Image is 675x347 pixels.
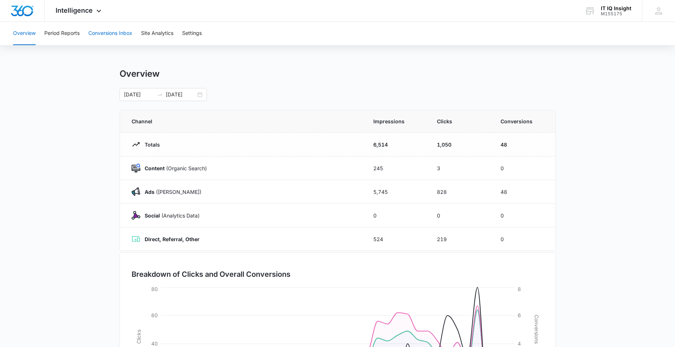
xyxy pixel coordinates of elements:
[518,340,521,347] tspan: 4
[492,156,555,180] td: 0
[492,133,555,156] td: 48
[120,68,160,79] h1: Overview
[56,7,93,14] span: Intelligence
[492,204,555,227] td: 0
[145,189,154,195] strong: Ads
[428,227,492,251] td: 219
[166,91,196,99] input: End date
[428,180,492,204] td: 828
[13,22,36,45] button: Overview
[135,330,141,344] tspan: Clicks
[518,286,521,292] tspan: 8
[157,92,163,97] span: to
[365,204,428,227] td: 0
[601,11,631,16] div: account id
[157,92,163,97] span: swap-right
[501,117,544,125] span: Conversions
[145,212,160,219] strong: Social
[182,22,202,45] button: Settings
[428,133,492,156] td: 1,050
[132,211,140,220] img: Social
[365,180,428,204] td: 5,745
[140,188,201,196] p: ([PERSON_NAME])
[492,227,555,251] td: 0
[145,165,165,171] strong: Content
[437,117,483,125] span: Clicks
[88,22,132,45] button: Conversions Inbox
[365,227,428,251] td: 524
[132,164,140,172] img: Content
[145,236,200,242] strong: Direct, Referral, Other
[601,5,631,11] div: account name
[365,156,428,180] td: 245
[140,141,160,148] p: Totals
[140,164,207,172] p: (Organic Search)
[365,133,428,156] td: 6,514
[151,312,158,318] tspan: 60
[492,180,555,204] td: 48
[518,312,521,318] tspan: 6
[428,204,492,227] td: 0
[151,286,158,292] tspan: 80
[140,212,200,219] p: (Analytics Data)
[132,187,140,196] img: Ads
[124,91,154,99] input: Start date
[44,22,80,45] button: Period Reports
[151,340,158,347] tspan: 40
[373,117,419,125] span: Impressions
[428,156,492,180] td: 3
[132,117,356,125] span: Channel
[132,269,290,280] h3: Breakdown of Clicks and Overall Conversions
[534,315,540,344] tspan: Conversions
[141,22,173,45] button: Site Analytics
